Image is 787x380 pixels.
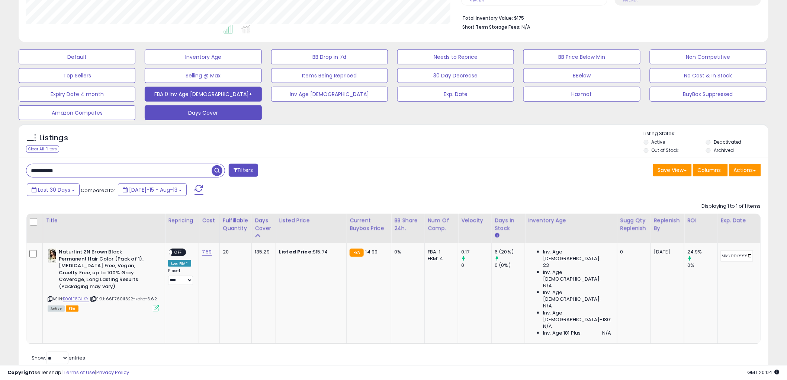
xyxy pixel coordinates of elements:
div: Days In Stock [495,217,522,232]
label: Archived [714,147,734,153]
div: Clear All Filters [26,146,59,153]
span: 14.99 [366,248,378,255]
th: Please note that this number is a calculation based on your required days of coverage and your ve... [617,214,651,243]
small: FBA [350,249,363,257]
div: ROI [687,217,714,224]
div: 24.9% [687,249,717,255]
div: 20 [223,249,246,255]
button: Last 30 Days [27,183,80,196]
span: N/A [543,282,552,289]
button: Needs to Reprice [397,50,514,64]
button: Expiry Date 4 month [19,87,135,102]
div: Cost [202,217,216,224]
span: Inv. Age [DEMOGRAPHIC_DATA]: [543,289,611,303]
div: Fulfillable Quantity [223,217,248,232]
strong: Copyright [7,369,35,376]
b: Listed Price: [279,248,313,255]
label: Out of Stock [652,147,679,153]
button: Default [19,50,135,64]
div: Low. FBA * [168,260,191,267]
div: Title [46,217,162,224]
span: | SKU: 661176011322-kehe-6.62 [90,296,157,302]
span: Compared to: [81,187,115,194]
div: 0 [461,262,491,269]
div: Listed Price [279,217,343,224]
div: Displaying 1 to 1 of 1 items [702,203,761,210]
b: Total Inventory Value: [462,15,513,21]
a: B001E8GHKY [63,296,89,302]
span: OFF [172,249,184,256]
b: Short Term Storage Fees: [462,24,520,30]
button: BuyBox Suppressed [650,87,767,102]
button: Actions [729,164,761,176]
div: 0% [394,249,419,255]
button: BB Drop in 7d [271,50,388,64]
button: Items Being Repriced [271,68,388,83]
div: seller snap | | [7,369,129,376]
span: 23 [543,262,549,269]
span: 2025-09-13 20:04 GMT [748,369,780,376]
div: $15.74 [279,249,341,255]
button: Save View [653,164,692,176]
img: 410AMk9kVAL._SL40_.jpg [48,249,57,264]
span: Inv. Age [DEMOGRAPHIC_DATA]: [543,269,611,282]
a: Terms of Use [64,369,95,376]
label: Active [652,139,665,145]
div: 135.29 [255,249,270,255]
div: 0.17 [461,249,491,255]
h5: Listings [39,133,68,143]
p: Listing States: [644,130,768,137]
span: N/A [521,23,530,31]
div: 0 [620,249,645,255]
div: FBM: 4 [428,255,452,262]
b: Naturtint 2N Brown Black Permanent Hair Color (Pack of 1), [MEDICAL_DATA] Free, Vegan, Cruelty Fr... [59,249,149,292]
div: ASIN: [48,249,159,311]
button: Non Competitive [650,50,767,64]
button: Inv Age [DEMOGRAPHIC_DATA] [271,87,388,102]
span: N/A [602,330,611,336]
span: Show: entries [32,354,85,361]
span: Inv. Age 181 Plus: [543,330,582,336]
button: [DATE]-15 - Aug-13 [118,183,187,196]
li: $175 [462,13,755,22]
button: FBA 0 Inv Age [DEMOGRAPHIC_DATA]+ [145,87,261,102]
span: N/A [543,323,552,330]
button: Selling @ Max [145,68,261,83]
div: Repricing [168,217,196,224]
button: 30 Day Decrease [397,68,514,83]
button: Hazmat [523,87,640,102]
span: All listings currently available for purchase on Amazon [48,306,65,312]
span: FBA [66,306,78,312]
a: Privacy Policy [96,369,129,376]
div: Preset: [168,268,193,285]
span: [DATE]-15 - Aug-13 [129,186,177,194]
div: [DATE] [654,249,678,255]
span: N/A [543,303,552,309]
button: No Cost & In Stock [650,68,767,83]
div: 0% [687,262,717,269]
button: Inventory Age [145,50,261,64]
div: BB Share 24h. [394,217,421,232]
div: Days Cover [255,217,273,232]
button: Filters [229,164,258,177]
button: Top Sellers [19,68,135,83]
button: Days Cover [145,105,261,120]
div: FBA: 1 [428,249,452,255]
button: BB Price Below Min [523,50,640,64]
a: 7.59 [202,248,212,256]
div: 6 (20%) [495,249,525,255]
span: Columns [698,166,721,174]
div: Num of Comp. [428,217,455,232]
button: BBelow [523,68,640,83]
div: Current Buybox Price [350,217,388,232]
th: CSV column name: cust_attr_2_Exp. Date [718,214,761,243]
div: Sugg Qty Replenish [620,217,648,232]
span: Inv. Age [DEMOGRAPHIC_DATA]-180: [543,310,611,323]
small: Days In Stock. [495,232,499,239]
label: Deactivated [714,139,742,145]
div: Exp. Date [721,217,757,224]
button: Amazon Competes [19,105,135,120]
div: 0 (0%) [495,262,525,269]
button: Exp. Date [397,87,514,102]
div: Replenish By [654,217,681,232]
